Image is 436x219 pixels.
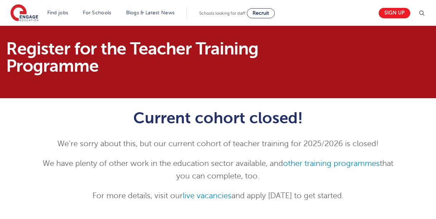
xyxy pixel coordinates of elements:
a: other training programmes [283,159,380,168]
a: For Schools [83,10,111,15]
span: Recruit [253,10,269,16]
a: live vacancies [183,191,231,200]
a: Blogs & Latest News [126,10,175,15]
a: Sign up [379,8,410,18]
a: Find jobs [47,10,68,15]
p: We’re sorry about this, but our current cohort of teacher training for 2025/2026 is closed! [42,138,394,150]
span: Schools looking for staff [199,11,245,16]
p: We have plenty of other work in the education sector available, and that you can complete, too. [42,157,394,182]
h1: Register for the Teacher Training Programme [6,40,285,75]
p: For more details, visit our and apply [DATE] to get started. [42,190,394,202]
a: Recruit [247,8,275,18]
img: Engage Education [10,4,38,22]
h1: Current cohort closed! [42,109,394,127]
